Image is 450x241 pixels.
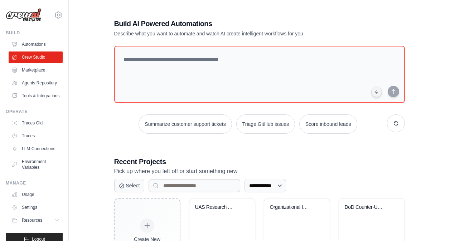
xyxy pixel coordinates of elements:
[9,143,63,154] a: LLM Connections
[9,90,63,102] a: Tools & Integrations
[414,207,450,241] iframe: Chat Widget
[114,157,405,167] h3: Recent Projects
[299,114,357,134] button: Score inbound leads
[9,39,63,50] a: Automations
[387,114,405,132] button: Get new suggestions
[9,64,63,76] a: Marketplace
[6,8,42,22] img: Logo
[9,117,63,129] a: Traces Old
[139,114,232,134] button: Summarize customer support tickets
[114,167,405,176] p: Pick up where you left off or start something new
[9,130,63,142] a: Traces
[6,30,63,36] div: Build
[114,30,355,37] p: Describe what you want to automate and watch AI create intelligent workflows for you
[114,19,355,29] h1: Build AI Powered Automations
[6,180,63,186] div: Manage
[6,109,63,114] div: Operate
[9,156,63,173] a: Environment Variables
[9,215,63,226] button: Resources
[9,189,63,200] a: Usage
[22,217,42,223] span: Resources
[9,202,63,213] a: Settings
[345,204,388,211] div: DoD Counter-UAS Intelligence Research
[270,204,313,211] div: Organizational Initiative Research & Support Strategy Generator
[9,51,63,63] a: Crew Studio
[371,87,382,97] button: Click to speak your automation idea
[114,179,145,192] button: Select
[195,204,238,211] div: UAS Research Automation
[236,114,295,134] button: Triage GitHub issues
[9,77,63,89] a: Agents Repository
